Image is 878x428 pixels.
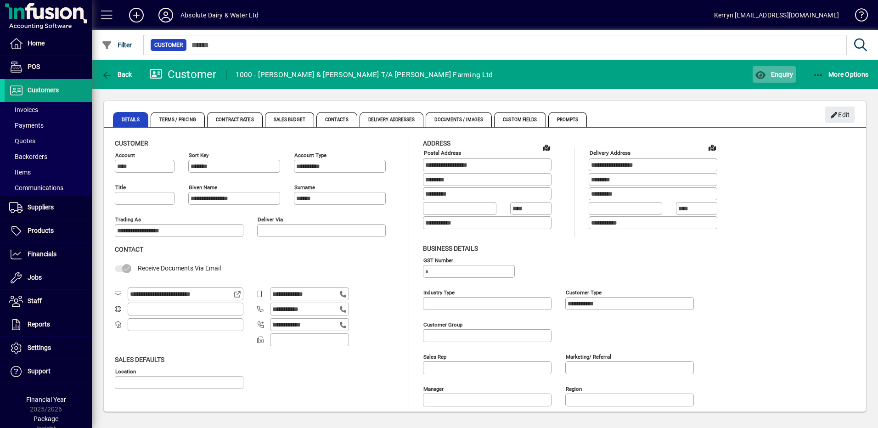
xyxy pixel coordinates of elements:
span: Receive Documents Via Email [138,265,221,272]
span: Quotes [9,137,35,145]
div: Absolute Dairy & Water Ltd [180,8,259,23]
span: Backorders [9,153,47,160]
mat-label: Customer group [423,321,462,327]
a: Knowledge Base [848,2,867,32]
a: Reports [5,313,92,336]
span: Filter [101,41,132,49]
mat-label: Title [115,184,126,191]
span: Customer [115,140,148,147]
span: Sales Budget [265,112,314,127]
div: Customer [149,67,217,82]
mat-label: Trading as [115,216,141,223]
button: Edit [825,107,855,123]
button: Profile [151,7,180,23]
a: Support [5,360,92,383]
span: Communications [9,184,63,191]
mat-label: Region [566,385,582,392]
span: Package [34,415,58,422]
span: Contact [115,246,143,253]
a: Backorders [5,149,92,164]
span: Terms / Pricing [151,112,205,127]
span: Support [28,367,51,375]
span: Staff [28,297,42,304]
mat-label: Manager [423,385,444,392]
span: Details [113,112,148,127]
span: Home [28,39,45,47]
span: Custom Fields [494,112,546,127]
mat-label: Deliver via [258,216,283,223]
span: Business details [423,245,478,252]
a: Financials [5,243,92,266]
span: Settings [28,344,51,351]
span: Items [9,169,31,176]
mat-label: Sales rep [423,353,446,360]
mat-label: Sort key [189,152,208,158]
mat-label: Account Type [294,152,326,158]
mat-label: Industry type [423,289,455,295]
span: POS [28,63,40,70]
span: Customers [28,86,59,94]
span: Invoices [9,106,38,113]
mat-label: Location [115,368,136,374]
span: Payments [9,122,44,129]
a: Invoices [5,102,92,118]
span: Products [28,227,54,234]
button: More Options [810,66,871,83]
span: Reports [28,321,50,328]
a: Products [5,220,92,242]
a: Staff [5,290,92,313]
button: Back [99,66,135,83]
a: Items [5,164,92,180]
a: Jobs [5,266,92,289]
button: Filter [99,37,135,53]
div: Kerryn [EMAIL_ADDRESS][DOMAIN_NAME] [714,8,839,23]
a: Quotes [5,133,92,149]
mat-label: Account [115,152,135,158]
span: Financial Year [26,396,66,403]
span: Customer [154,40,183,50]
span: Address [423,140,450,147]
span: Delivery Addresses [360,112,424,127]
button: Enquiry [753,66,795,83]
span: Prompts [548,112,587,127]
span: Contacts [316,112,357,127]
div: 1000 - [PERSON_NAME] & [PERSON_NAME] T/A [PERSON_NAME] Farming Ltd [236,68,493,82]
span: Contract Rates [207,112,262,127]
a: View on map [539,140,554,155]
a: POS [5,56,92,79]
span: Edit [830,107,850,123]
span: More Options [813,71,869,78]
a: Settings [5,337,92,360]
span: Documents / Images [426,112,492,127]
mat-label: GST Number [423,257,453,263]
a: View on map [705,140,720,155]
mat-label: Surname [294,184,315,191]
a: Suppliers [5,196,92,219]
span: Financials [28,250,56,258]
span: Suppliers [28,203,54,211]
a: Payments [5,118,92,133]
span: Jobs [28,274,42,281]
span: Sales defaults [115,356,164,363]
button: Add [122,7,151,23]
span: Enquiry [755,71,793,78]
mat-label: Customer type [566,289,602,295]
a: Home [5,32,92,55]
span: Back [101,71,132,78]
mat-label: Marketing/ Referral [566,353,611,360]
a: Communications [5,180,92,196]
app-page-header-button: Back [92,66,142,83]
mat-label: Given name [189,184,217,191]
